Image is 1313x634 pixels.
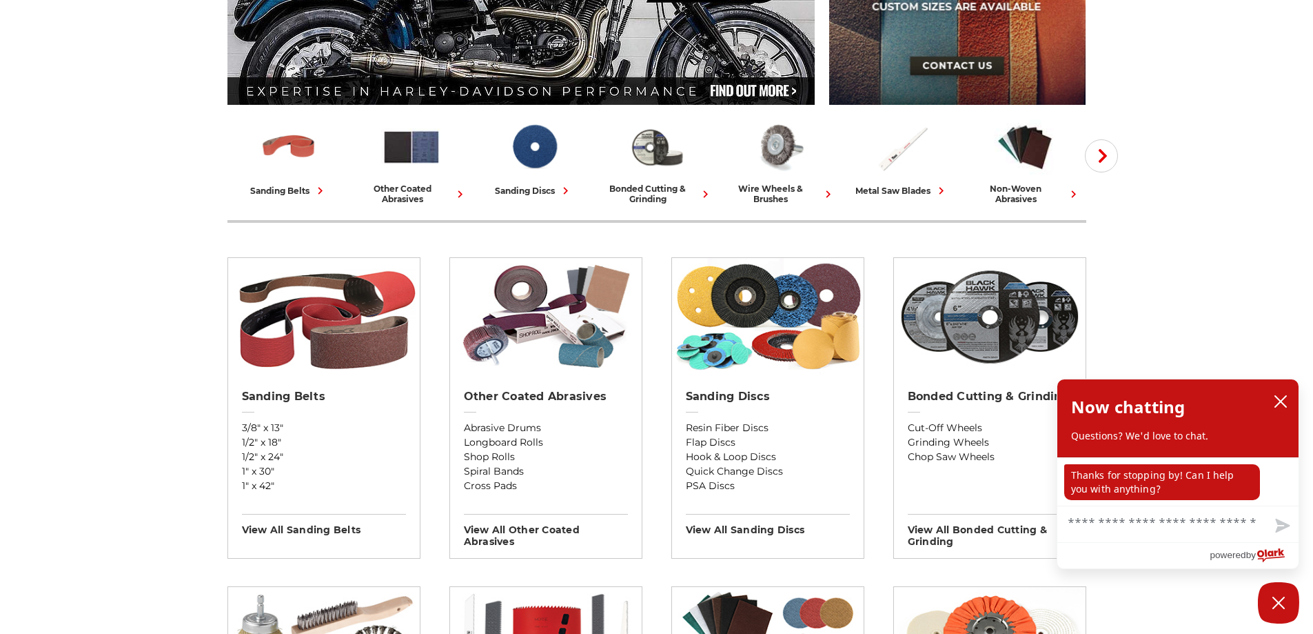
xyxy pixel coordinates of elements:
[627,117,687,177] img: Bonded Cutting & Grinding
[1258,582,1299,624] button: Close Chatbox
[356,117,467,204] a: other coated abrasives
[250,184,327,198] div: sanding belts
[908,390,1072,404] h2: Bonded Cutting & Grinding
[1064,464,1260,500] p: Thanks for stopping by! Can I help you with anything?
[242,514,406,536] h3: View All sanding belts
[969,117,1081,204] a: non-woven abrasives
[478,117,590,198] a: sanding discs
[908,450,1072,464] a: Chop Saw Wheels
[242,464,406,479] a: 1" x 30"
[724,184,835,204] div: wire wheels & brushes
[228,258,420,375] img: Sanding Belts
[504,117,564,177] img: Sanding Discs
[749,117,810,177] img: Wire Wheels & Brushes
[855,184,948,198] div: metal saw blades
[969,184,1081,204] div: non-woven abrasives
[1210,543,1299,568] a: Powered by Olark
[450,258,642,375] img: Other Coated Abrasives
[1071,429,1285,443] p: Questions? We'd love to chat.
[995,117,1055,177] img: Non-woven Abrasives
[242,390,406,404] h2: Sanding Belts
[464,464,628,479] a: Spiral Bands
[464,514,628,548] h3: View All other coated abrasives
[464,450,628,464] a: Shop Rolls
[686,514,850,536] h3: View All sanding discs
[242,450,406,464] a: 1/2" x 24"
[1057,379,1299,569] div: olark chatbox
[1264,511,1299,542] button: Send message
[381,117,442,177] img: Other Coated Abrasives
[1085,139,1118,172] button: Next
[686,464,850,479] a: Quick Change Discs
[672,258,864,375] img: Sanding Discs
[242,479,406,493] a: 1" x 42"
[464,435,628,450] a: Longboard Rolls
[686,479,850,493] a: PSA Discs
[1210,546,1245,564] span: powered
[846,117,958,198] a: metal saw blades
[242,421,406,435] a: 3/8" x 13"
[464,479,628,493] a: Cross Pads
[464,390,628,404] h2: Other Coated Abrasives
[1246,546,1256,564] span: by
[872,117,933,177] img: Metal Saw Blades
[908,421,1072,435] a: Cut-Off Wheels
[1071,393,1185,421] h2: Now chatting
[724,117,835,204] a: wire wheels & brushes
[894,258,1086,375] img: Bonded Cutting & Grinding
[1057,457,1299,506] div: chat
[464,421,628,435] a: Abrasive Drums
[686,421,850,435] a: Resin Fiber Discs
[233,117,345,198] a: sanding belts
[356,184,467,204] div: other coated abrasives
[1270,391,1292,412] button: close chatbox
[908,514,1072,548] h3: View All bonded cutting & grinding
[908,435,1072,450] a: Grinding Wheels
[495,184,573,198] div: sanding discs
[242,435,406,450] a: 1/2" x 18"
[686,390,850,404] h2: Sanding Discs
[601,117,713,204] a: bonded cutting & grinding
[686,435,850,450] a: Flap Discs
[601,184,713,204] div: bonded cutting & grinding
[686,450,850,464] a: Hook & Loop Discs
[258,117,319,177] img: Sanding Belts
